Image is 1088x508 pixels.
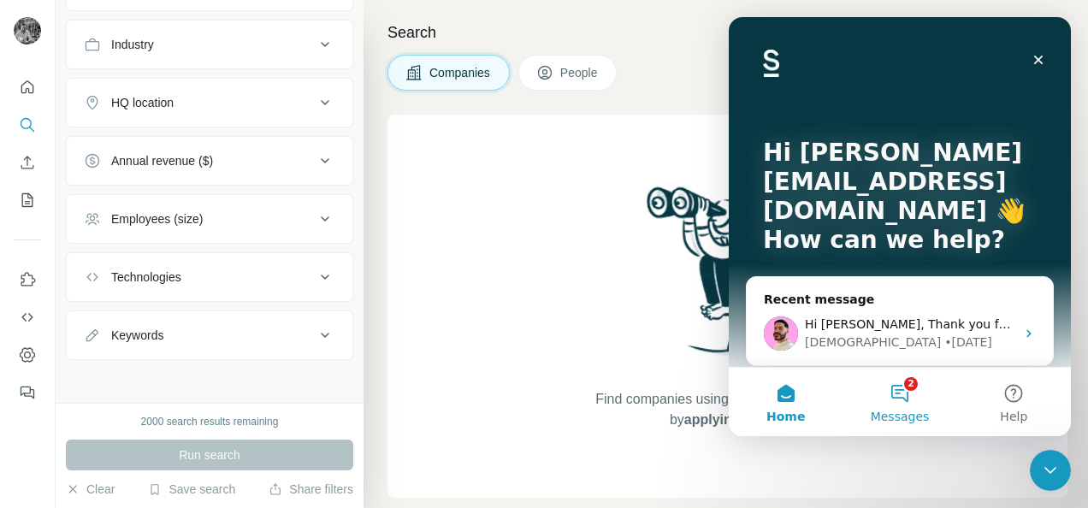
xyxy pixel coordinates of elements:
[14,340,41,370] button: Dashboard
[429,64,492,81] span: Companies
[111,94,174,111] div: HQ location
[67,198,352,239] button: Employees (size)
[560,64,600,81] span: People
[14,377,41,408] button: Feedback
[271,393,299,405] span: Help
[111,210,203,227] div: Employees (size)
[114,351,228,419] button: Messages
[67,140,352,181] button: Annual revenue ($)
[14,185,41,216] button: My lists
[14,72,41,103] button: Quick start
[294,27,325,58] div: Close
[67,257,352,298] button: Technologies
[14,302,41,333] button: Use Surfe API
[67,315,352,356] button: Keywords
[111,327,163,344] div: Keywords
[216,316,263,334] div: • [DATE]
[1030,450,1071,491] iframe: Intercom live chat
[14,147,41,178] button: Enrich CSV
[67,24,352,65] button: Industry
[14,109,41,140] button: Search
[728,183,882,337] img: Surfe Illustration - Stars
[14,17,41,44] img: Avatar
[142,393,201,405] span: Messages
[228,351,342,419] button: Help
[590,389,864,430] span: Find companies using or by
[269,481,353,498] button: Share filters
[639,182,817,373] img: Surfe Illustration - Woman searching with binoculars
[141,414,279,429] div: 2000 search results remaining
[684,412,785,427] span: applying Filters
[67,82,352,123] button: HQ location
[76,316,212,334] div: [DEMOGRAPHIC_DATA]
[66,481,115,498] button: Clear
[38,393,76,405] span: Home
[14,264,41,295] button: Use Surfe on LinkedIn
[111,269,181,286] div: Technologies
[111,152,213,169] div: Annual revenue ($)
[729,17,1071,436] iframe: Intercom live chat
[148,481,235,498] button: Save search
[111,36,154,53] div: Industry
[387,21,1067,44] h4: Search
